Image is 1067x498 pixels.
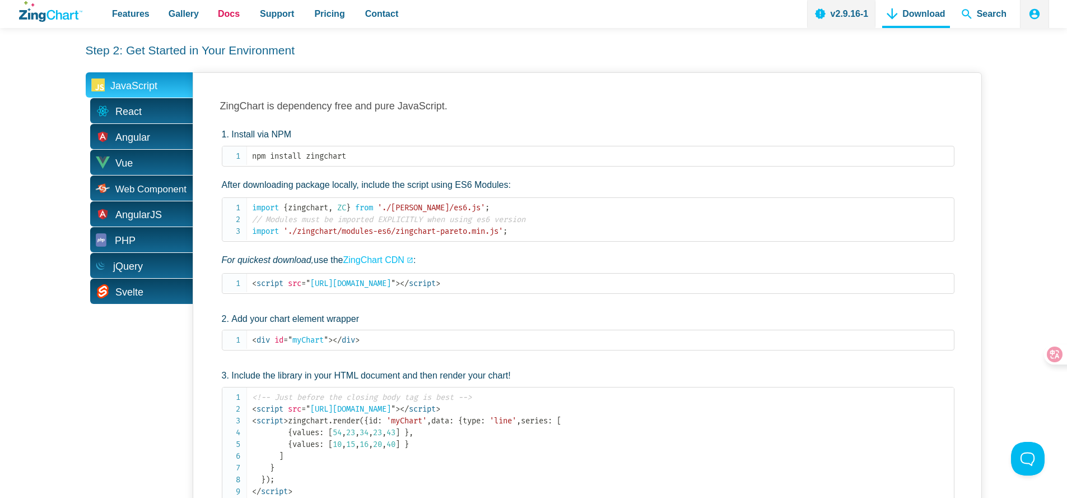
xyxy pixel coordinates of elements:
[404,440,409,449] span: }
[328,428,333,437] span: [
[355,335,360,345] span: >
[391,404,395,414] span: "
[314,6,344,21] span: Pricing
[333,335,355,345] span: div
[360,428,369,437] span: 34
[110,77,157,95] span: JavaScript
[458,416,463,426] span: {
[333,428,342,437] span: 54
[386,440,395,449] span: 40
[301,279,395,288] span: [URL][DOMAIN_NAME]
[113,258,143,275] span: jQuery
[252,150,954,162] code: npm install zingchart
[252,335,257,345] span: <
[222,312,954,351] li: Add your chart element wrapper
[288,487,292,496] span: >
[490,416,516,426] span: 'line'
[333,416,360,426] span: render
[395,279,400,288] span: >
[115,284,143,301] span: Svelte
[252,279,257,288] span: <
[355,440,360,449] span: ,
[395,404,400,414] span: >
[328,416,333,426] span: .
[222,178,954,192] p: After downloading package locally, include the script using ES6 Modules:
[333,335,342,345] span: </
[115,155,133,172] span: Vue
[328,335,333,345] span: >
[346,428,355,437] span: 23
[557,416,561,426] span: [
[283,416,288,426] span: >
[301,404,306,414] span: =
[252,215,525,224] span: // Modules must be imported EXPLICITLY when using es6 version
[328,203,333,213] span: ,
[252,393,472,402] span: <!-- Just before the closing body tag is best -->
[283,227,503,236] span: './zingchart/modules-es6/zingchart-pareto.min.js'
[355,428,360,437] span: ,
[218,6,240,21] span: Docs
[485,203,490,213] span: ;
[301,404,395,414] span: [URL][DOMAIN_NAME]
[395,440,400,449] span: ]
[252,279,283,288] span: script
[86,43,982,58] h3: Step 2: Get Started in Your Environment
[395,428,400,437] span: ]
[252,487,288,496] span: script
[481,416,485,426] span: :
[373,428,382,437] span: 23
[115,129,150,146] span: Angular
[301,279,306,288] span: =
[386,428,395,437] span: 43
[436,279,440,288] span: >
[115,185,187,194] span: Web Component
[369,440,373,449] span: ,
[274,335,283,345] span: id
[503,227,507,236] span: ;
[346,203,351,213] span: }
[400,279,409,288] span: </
[288,428,292,437] span: {
[400,404,409,414] span: </
[220,100,954,113] h3: ZingChart is dependency free and pure JavaScript.
[343,253,413,268] a: ZingChart CDN
[222,127,954,294] li: Install via NPM
[449,416,454,426] span: :
[404,428,409,437] span: }
[252,404,283,414] span: script
[252,416,561,485] span: zingchart id data type series values values
[391,279,395,288] span: "
[283,335,328,345] span: myChart
[115,103,142,121] span: React
[270,463,274,473] span: }
[400,404,436,414] span: script
[328,440,333,449] span: [
[283,203,288,213] span: {
[409,428,413,437] span: ,
[279,451,283,461] span: ]
[1011,442,1045,476] iframe: Toggle Customer Support
[112,6,150,21] span: Features
[252,404,257,414] span: <
[252,202,954,237] code: zingchart
[342,440,346,449] span: ,
[96,233,106,247] img: PHP Icon
[288,335,292,345] span: "
[252,416,283,426] span: script
[319,440,324,449] span: :
[365,6,399,21] span: Contact
[19,1,82,22] a: ZingChart Logo. Click to return to the homepage
[283,335,288,345] span: =
[222,253,954,268] p: use the :
[337,203,346,213] span: ZC
[265,475,270,485] span: )
[516,416,521,426] span: ,
[222,255,314,265] em: For quickest download,
[378,203,485,213] span: './[PERSON_NAME]/es6.js'
[115,206,162,224] span: AngularJS
[261,475,265,485] span: }
[400,279,436,288] span: script
[288,404,301,414] span: src
[382,440,386,449] span: ,
[378,416,382,426] span: :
